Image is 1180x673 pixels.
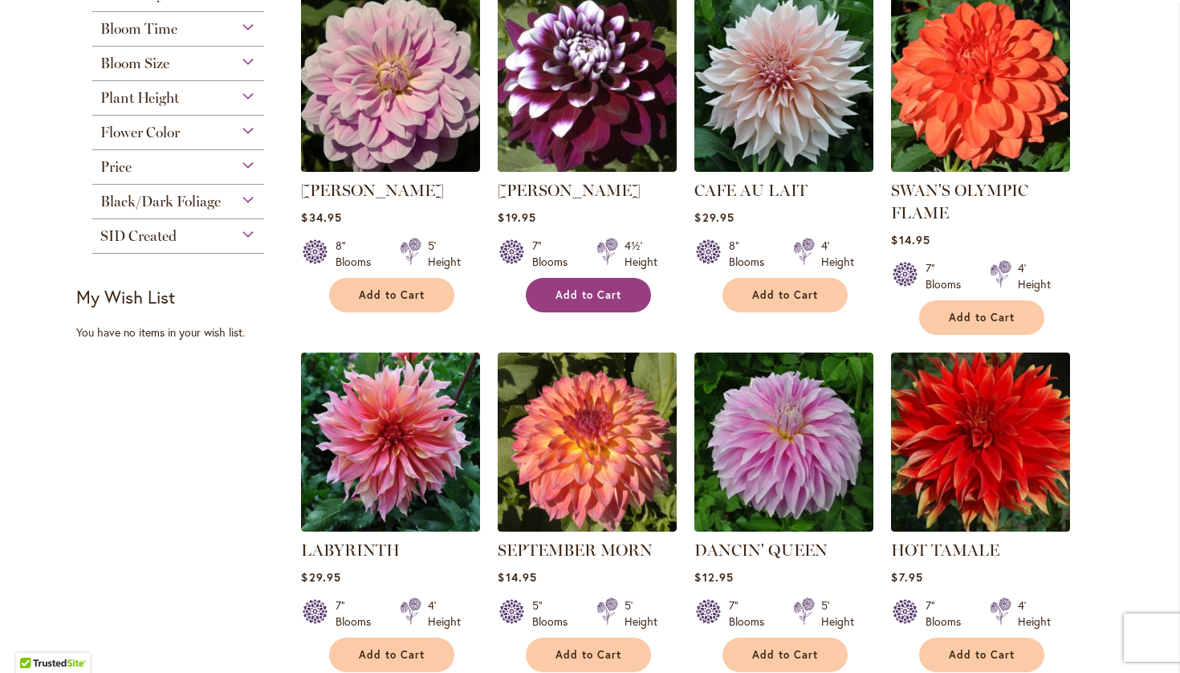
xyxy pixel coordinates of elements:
[821,238,854,270] div: 4' Height
[1018,260,1051,292] div: 4' Height
[694,353,873,532] img: Dancin' Queen
[336,238,380,270] div: 8" Blooms
[891,569,922,585] span: $7.95
[891,540,999,560] a: HOT TAMALE
[919,638,1044,672] button: Add to Cart
[100,227,177,245] span: SID Created
[1018,598,1051,630] div: 4' Height
[555,648,621,662] span: Add to Cart
[722,638,848,672] button: Add to Cart
[752,288,818,302] span: Add to Cart
[498,181,641,200] a: [PERSON_NAME]
[498,520,677,535] a: September Morn
[329,638,454,672] button: Add to Cart
[926,598,970,630] div: 7" Blooms
[301,540,400,560] a: LABYRINTH
[498,540,653,560] a: SEPTEMBER MORN
[694,210,734,225] span: $29.95
[949,311,1015,324] span: Add to Cart
[301,181,444,200] a: [PERSON_NAME]
[100,158,132,176] span: Price
[625,238,657,270] div: 4½' Height
[359,648,425,662] span: Add to Cart
[694,181,808,200] a: CAFE AU LAIT
[949,648,1015,662] span: Add to Cart
[729,238,774,270] div: 8" Blooms
[12,616,57,661] iframe: Launch Accessibility Center
[694,160,873,175] a: Café Au Lait
[821,598,854,630] div: 5' Height
[76,285,175,308] strong: My Wish List
[498,210,535,225] span: $19.95
[100,55,169,72] span: Bloom Size
[100,20,177,38] span: Bloom Time
[428,598,461,630] div: 4' Height
[359,288,425,302] span: Add to Cart
[532,238,577,270] div: 7" Blooms
[100,193,221,210] span: Black/Dark Foliage
[301,520,480,535] a: Labyrinth
[100,124,180,141] span: Flower Color
[752,648,818,662] span: Add to Cart
[301,210,341,225] span: $34.95
[891,181,1028,222] a: SWAN'S OLYMPIC FLAME
[694,569,733,585] span: $12.95
[428,238,461,270] div: 5' Height
[301,353,480,532] img: Labyrinth
[694,540,828,560] a: DANCIN' QUEEN
[301,569,340,585] span: $29.95
[625,598,657,630] div: 5' Height
[526,638,651,672] button: Add to Cart
[919,300,1044,335] button: Add to Cart
[891,160,1070,175] a: Swan's Olympic Flame
[336,598,380,630] div: 7" Blooms
[555,288,621,302] span: Add to Cart
[498,353,677,532] img: September Morn
[891,232,930,247] span: $14.95
[532,598,577,630] div: 5" Blooms
[526,278,651,312] button: Add to Cart
[100,89,179,107] span: Plant Height
[329,278,454,312] button: Add to Cart
[76,324,291,341] div: You have no items in your wish list.
[498,569,536,585] span: $14.95
[891,520,1070,535] a: Hot Tamale
[891,353,1070,532] img: Hot Tamale
[301,160,480,175] a: Randi Dawn
[722,278,848,312] button: Add to Cart
[694,520,873,535] a: Dancin' Queen
[498,160,677,175] a: Ryan C
[926,260,970,292] div: 7" Blooms
[729,598,774,630] div: 7" Blooms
